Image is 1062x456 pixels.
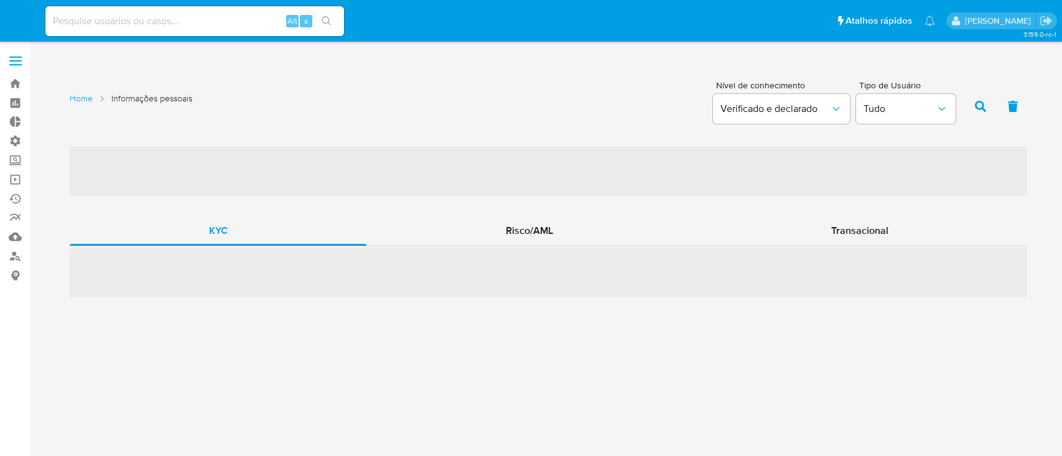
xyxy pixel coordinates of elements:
[716,81,849,90] span: Nível de conhecimento
[287,15,297,27] span: Alt
[713,94,850,124] button: Verificado e declarado
[304,15,308,27] span: s
[1040,14,1053,27] a: Sair
[70,248,1027,297] span: ‌
[70,88,192,123] nav: List of pages
[859,81,959,90] span: Tipo de Usuário
[111,93,192,105] span: Informações pessoais
[70,93,93,105] a: Home
[864,103,936,115] span: Tudo
[45,13,344,29] input: Pesquise usuários ou casos...
[925,16,935,26] a: Notificações
[831,223,888,238] span: Transacional
[720,103,830,115] span: Verificado e declarado
[209,223,228,238] span: KYC
[845,14,912,27] span: Atalhos rápidos
[965,15,1035,27] p: adriano.brito@mercadolivre.com
[506,223,553,238] span: Risco/AML
[70,146,1027,196] span: ‌
[856,94,956,124] button: Tudo
[314,12,339,30] button: search-icon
